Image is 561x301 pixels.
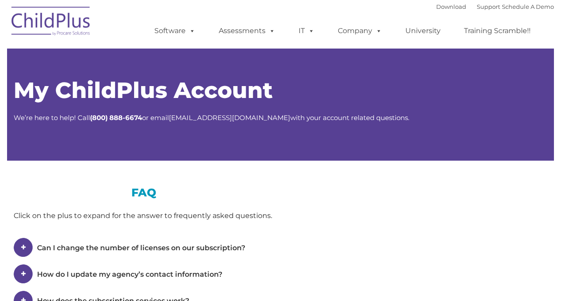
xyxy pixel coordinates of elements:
div: Click on the plus to expand for the answer to frequently asked questions. [14,209,274,222]
a: University [396,22,449,40]
a: Assessments [210,22,284,40]
a: Download [436,3,466,10]
a: Company [329,22,391,40]
strong: ( [90,113,92,122]
a: [EMAIL_ADDRESS][DOMAIN_NAME] [169,113,290,122]
h3: FAQ [14,187,274,198]
font: | [436,3,554,10]
img: ChildPlus by Procare Solutions [7,0,95,45]
a: Software [146,22,204,40]
a: Schedule A Demo [502,3,554,10]
a: Training Scramble!! [455,22,539,40]
span: Can I change the number of licenses on our subscription? [37,244,245,252]
span: We’re here to help! Call or email with your account related questions. [14,113,409,122]
strong: 800) 888-6674 [92,113,142,122]
a: IT [290,22,323,40]
span: How do I update my agency’s contact information? [37,270,222,278]
span: My ChildPlus Account [14,77,273,104]
a: Support [477,3,500,10]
